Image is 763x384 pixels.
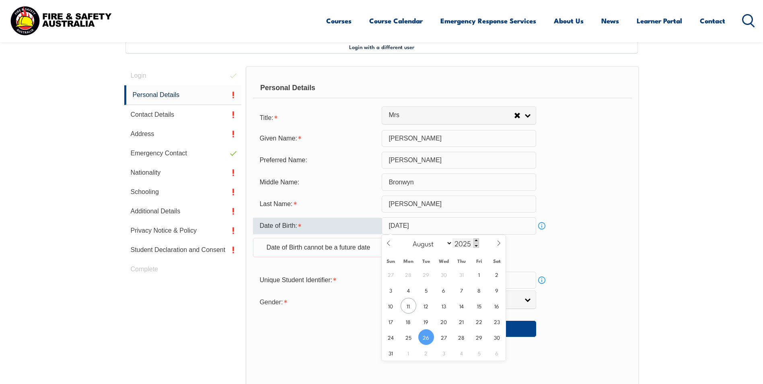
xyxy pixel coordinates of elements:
span: August 30, 2025 [489,329,505,345]
a: Personal Details [124,85,242,105]
span: August 9, 2025 [489,282,505,298]
span: July 28, 2025 [401,266,416,282]
span: August 15, 2025 [471,298,487,314]
span: August 2, 2025 [489,266,505,282]
span: August 3, 2025 [383,282,399,298]
a: Courses [326,10,352,31]
span: Tue [417,258,435,264]
a: About Us [554,10,584,31]
span: Login with a different user [349,43,414,50]
a: Nationality [124,163,242,182]
span: Gender: [259,299,283,306]
span: September 3, 2025 [436,345,452,361]
div: Personal Details [253,78,631,98]
span: August 23, 2025 [489,314,505,329]
span: August 7, 2025 [454,282,469,298]
div: Unique Student Identifier is required. [253,273,382,288]
span: August 26, 2025 [418,329,434,345]
span: August 10, 2025 [383,298,399,314]
a: Schooling [124,182,242,202]
span: August 16, 2025 [489,298,505,314]
span: August 5, 2025 [418,282,434,298]
span: August 8, 2025 [471,282,487,298]
span: September 2, 2025 [418,345,434,361]
select: Month [409,238,452,248]
span: July 31, 2025 [454,266,469,282]
span: August 31, 2025 [383,345,399,361]
input: Select Date... [382,217,536,234]
span: August 25, 2025 [401,329,416,345]
span: Sat [488,258,506,264]
a: News [601,10,619,31]
div: Middle Name: [253,174,382,190]
span: August 27, 2025 [436,329,452,345]
div: Preferred Name: [253,153,382,168]
div: Date of Birth cannot be a future date [253,238,407,257]
span: August 6, 2025 [436,282,452,298]
span: August 29, 2025 [471,329,487,345]
span: Sun [382,258,399,264]
span: August 22, 2025 [471,314,487,329]
input: Year [452,238,479,248]
a: Info [536,275,547,286]
span: August 11, 2025 [401,298,416,314]
span: August 4, 2025 [401,282,416,298]
span: Mrs [389,111,514,120]
div: Given Name is required. [253,131,382,146]
div: Last Name is required. [253,196,382,212]
span: Title: [259,114,273,121]
span: August 13, 2025 [436,298,452,314]
a: Student Declaration and Consent [124,240,242,260]
span: August 14, 2025 [454,298,469,314]
a: Address [124,124,242,144]
a: Emergency Response Services [440,10,536,31]
span: Thu [452,258,470,264]
div: Title is required. [253,109,382,125]
span: Fri [470,258,488,264]
div: Gender is required. [253,293,382,310]
span: Mon [399,258,417,264]
span: September 4, 2025 [454,345,469,361]
span: July 30, 2025 [436,266,452,282]
a: Learner Portal [637,10,682,31]
a: Course Calendar [369,10,423,31]
span: Wed [435,258,452,264]
span: September 1, 2025 [401,345,416,361]
div: Date of Birth is required. [253,218,382,234]
span: August 18, 2025 [401,314,416,329]
span: August 12, 2025 [418,298,434,314]
span: August 20, 2025 [436,314,452,329]
a: Contact Details [124,105,242,124]
span: September 5, 2025 [471,345,487,361]
span: August 19, 2025 [418,314,434,329]
a: Privacy Notice & Policy [124,221,242,240]
span: August 28, 2025 [454,329,469,345]
a: Additional Details [124,202,242,221]
a: Info [536,220,547,231]
span: August 17, 2025 [383,314,399,329]
span: July 29, 2025 [418,266,434,282]
span: July 27, 2025 [383,266,399,282]
a: Contact [700,10,725,31]
a: Emergency Contact [124,144,242,163]
span: August 21, 2025 [454,314,469,329]
span: September 6, 2025 [489,345,505,361]
span: August 1, 2025 [471,266,487,282]
span: August 24, 2025 [383,329,399,345]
